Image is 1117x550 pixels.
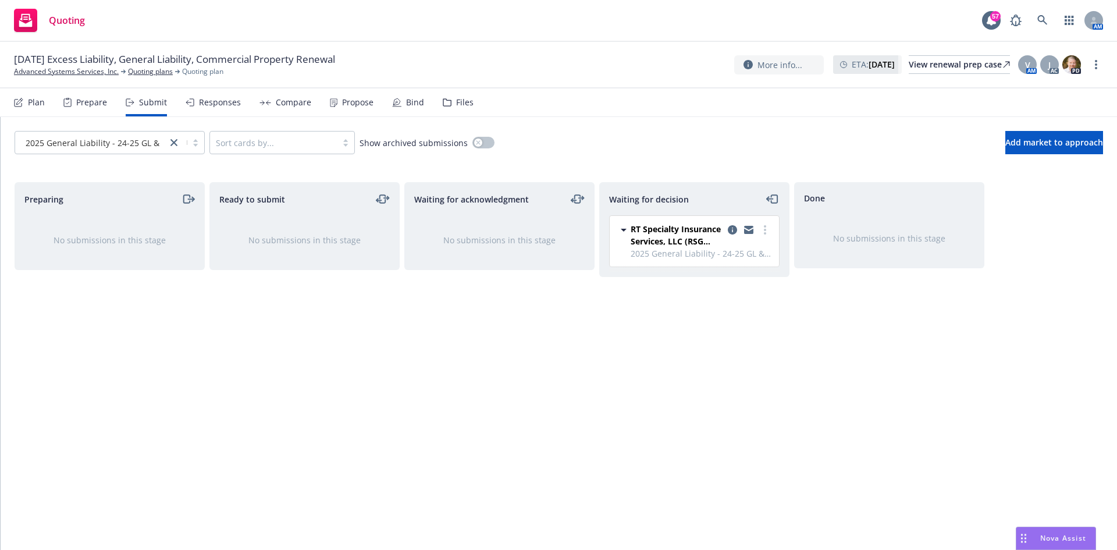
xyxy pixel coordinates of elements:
[14,66,119,77] a: Advanced Systems Services, Inc.
[1089,58,1103,72] a: more
[342,98,373,107] div: Propose
[869,59,895,70] strong: [DATE]
[758,223,772,237] a: more
[734,55,824,74] button: More info...
[990,11,1001,22] div: 57
[852,58,895,70] span: ETA :
[182,66,223,77] span: Quoting plan
[1062,55,1081,74] img: photo
[139,98,167,107] div: Submit
[219,193,285,205] span: Ready to submit
[229,234,380,246] div: No submissions in this stage
[376,192,390,206] a: moveLeftRight
[414,193,529,205] span: Waiting for acknowledgment
[28,98,45,107] div: Plan
[1016,527,1096,550] button: Nova Assist
[909,55,1010,74] a: View renewal prep case
[742,223,756,237] a: copy logging email
[813,232,965,244] div: No submissions in this stage
[24,193,63,205] span: Preparing
[360,137,468,149] span: Show archived submissions
[167,136,181,150] a: close
[757,59,802,71] span: More info...
[34,234,186,246] div: No submissions in this stage
[21,137,161,149] span: 2025 General Liability - 24-25 GL & GKL
[49,16,85,25] span: Quoting
[424,234,575,246] div: No submissions in this stage
[766,192,780,206] a: moveLeft
[1040,533,1086,543] span: Nova Assist
[406,98,424,107] div: Bind
[1016,527,1031,549] div: Drag to move
[26,137,177,149] span: 2025 General Liability - 24-25 GL & GKL
[199,98,241,107] div: Responses
[456,98,474,107] div: Files
[1005,137,1103,148] span: Add market to approach
[725,223,739,237] a: copy logging email
[76,98,107,107] div: Prepare
[14,52,335,66] span: [DATE] Excess Liability, General Liability, Commercial Property Renewal
[631,247,772,260] span: 2025 General Liability - 24-25 GL & GKL
[1031,9,1054,32] a: Search
[609,193,689,205] span: Waiting for decision
[1004,9,1027,32] a: Report a Bug
[1058,9,1081,32] a: Switch app
[128,66,173,77] a: Quoting plans
[9,4,90,37] a: Quoting
[1048,59,1051,71] span: J
[909,56,1010,73] div: View renewal prep case
[1025,59,1030,71] span: V
[571,192,585,206] a: moveLeftRight
[1005,131,1103,154] button: Add market to approach
[276,98,311,107] div: Compare
[804,192,825,204] span: Done
[181,192,195,206] a: moveRight
[631,223,723,247] span: RT Specialty Insurance Services, LLC (RSG Specialty, LLC)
